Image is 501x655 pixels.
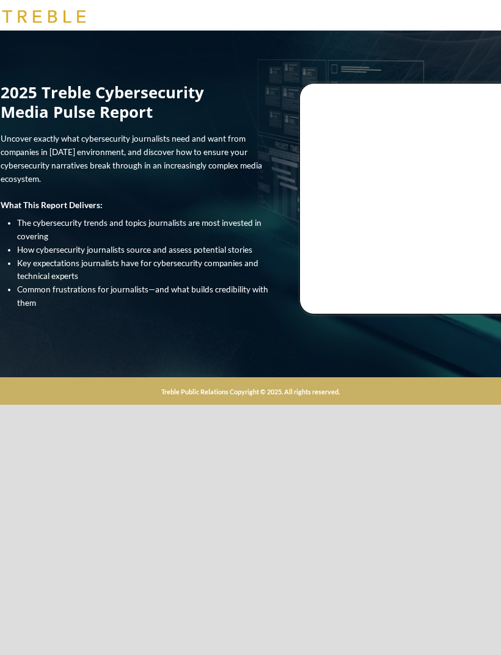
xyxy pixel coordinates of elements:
span: 2025 Treble Cybersecurity Media Pulse Report [1,82,204,122]
span: Key expectations journalists have for cybersecurity companies and technical experts [17,258,258,281]
strong: Treble Public Relations Copyright © 2025. All rights reserved. [161,388,340,396]
span: Uncover exactly what cybersecurity journalists need and want from companies in [DATE] environment... [1,134,262,183]
span: The cybersecurity trends and topics journalists are most invested in covering [17,218,261,241]
span: Common frustrations for journalists—and what builds credibility with them [17,284,268,308]
strong: What This Report Delivers: [1,200,103,210]
span: How cybersecurity journalists source and assess potential stories [17,245,252,255]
